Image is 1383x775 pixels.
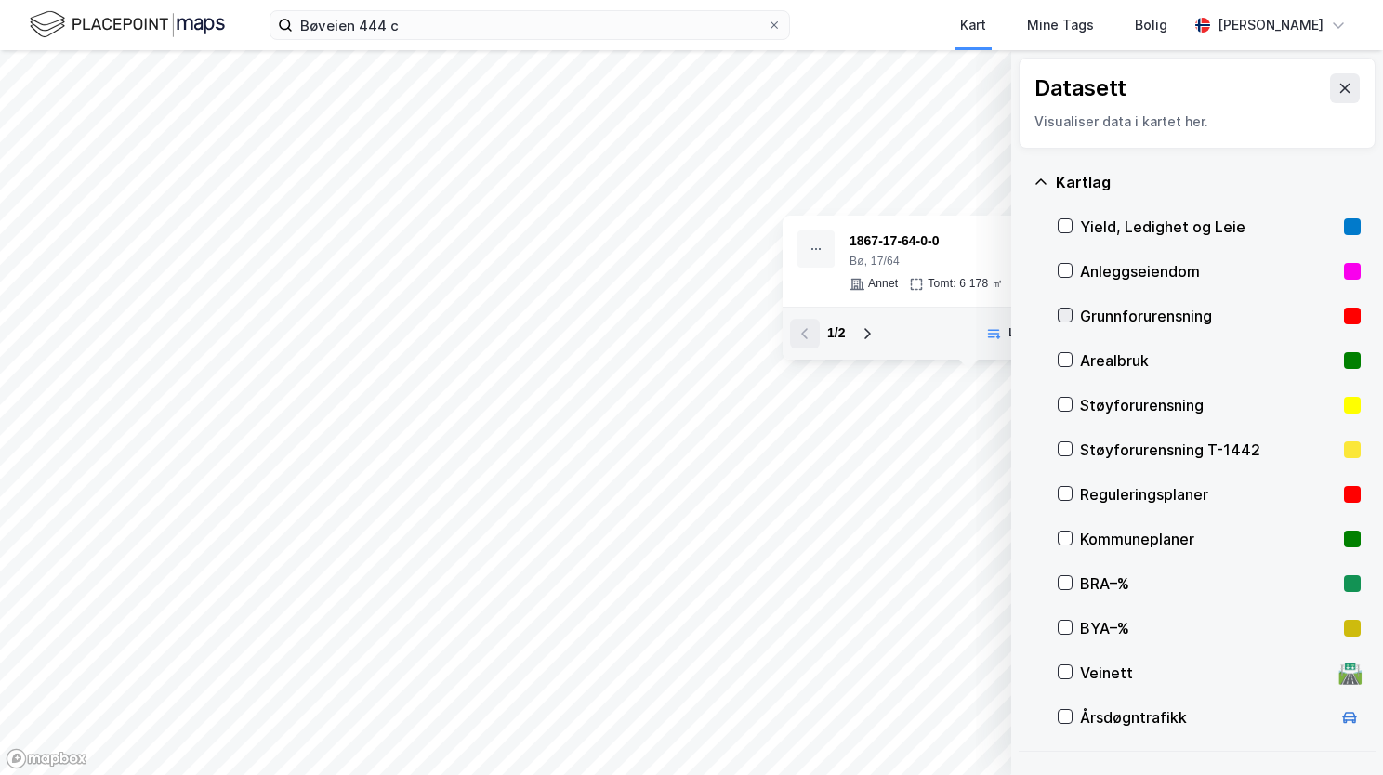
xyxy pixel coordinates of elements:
div: Datasett [1034,73,1126,103]
button: Legg til liste [974,319,1092,348]
a: Mapbox homepage [6,748,87,769]
div: Bolig [1135,14,1167,36]
div: Grunnforurensning [1080,305,1337,327]
div: Årsdøgntrafikk [1080,706,1331,729]
div: Kart [960,14,986,36]
div: Veinett [1080,662,1331,684]
div: BYA–% [1080,617,1337,639]
div: Visualiser data i kartet her. [1034,111,1360,133]
div: [PERSON_NAME] [1218,14,1324,36]
div: BRA–% [1080,572,1337,595]
input: Søk på adresse, matrikkel, gårdeiere, leietakere eller personer [293,11,767,39]
div: Annet [868,277,898,292]
div: Støyforurensning [1080,394,1337,416]
div: Mine Tags [1027,14,1094,36]
div: Yield, Ledighet og Leie [1080,216,1337,238]
div: 🛣️ [1337,661,1363,685]
div: Kartlag [1056,171,1361,193]
div: Anleggseiendom [1080,260,1337,282]
div: Støyforurensning T-1442 [1080,439,1337,461]
div: Kommuneplaner [1080,528,1337,550]
img: logo.f888ab2527a4732fd821a326f86c7f29.svg [30,8,225,41]
iframe: Chat Widget [1290,686,1383,775]
div: Reguleringsplaner [1080,483,1337,506]
div: Tomt: 6 178 ㎡ [928,277,1003,292]
div: Arealbruk [1080,349,1337,372]
div: 1867-17-64-0-0 [850,230,1096,253]
div: 1 / 2 [827,322,845,345]
div: Bø, 17/64 [850,255,1096,269]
